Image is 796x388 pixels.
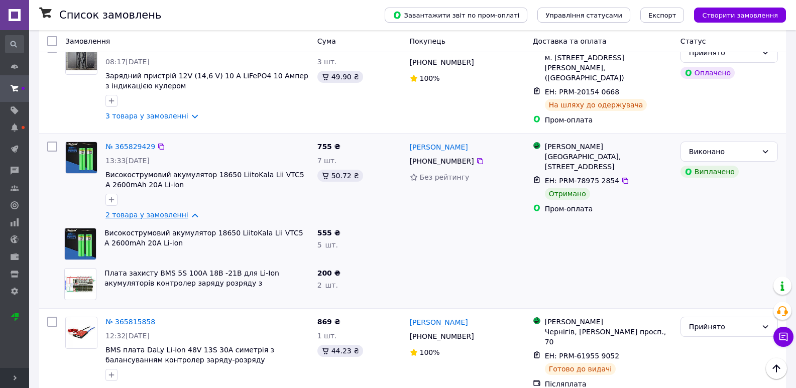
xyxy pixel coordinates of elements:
span: 100% [420,348,440,356]
a: BMS плата DaLy Li-ion 48V 13S 30A симетрія з балансуванням контролер заряду-розряду [105,346,274,364]
div: [PHONE_NUMBER] [408,329,476,343]
span: Завантажити звіт по пром-оплаті [393,11,519,20]
span: 100% [420,74,440,82]
span: Доставка та оплата [533,37,607,45]
a: Зарядний пристрій 12V (14,6 V) 10 A LiFePO4 10 Aмпер з індикацією кулером [105,72,308,90]
span: Без рейтингу [420,173,470,181]
a: Високострумовий акумулятор 18650 LiitoKala Lii VTC5 A 2600mAh 20A Li-ion [105,171,304,189]
div: Виконано [689,146,757,157]
span: 13:33[DATE] [105,157,150,165]
a: 3 товара у замовленні [105,112,188,120]
a: Фото товару [65,317,97,349]
div: м. [STREET_ADDRESS][PERSON_NAME], ([GEOGRAPHIC_DATA]) [545,53,672,83]
a: Високострумовий акумулятор 18650 LiitoKala Lii VTC5 A 2600mAh 20A Li-ion [104,229,303,247]
img: Фото товару [66,317,97,348]
span: 08:17[DATE] [105,58,150,66]
span: 7 шт. [317,157,337,165]
img: Фото товару [65,276,96,293]
div: [PERSON_NAME] [545,317,672,327]
div: Готово до видачі [545,363,616,375]
span: ЕН: PRM-20154 0668 [545,88,619,96]
a: Фото товару [65,142,97,174]
img: Фото товару [66,142,97,173]
span: 555 ₴ [317,229,340,237]
div: [PERSON_NAME] [545,142,672,152]
span: 3 шт. [317,58,337,66]
span: ЕН: PRM-78975 2854 [545,177,619,185]
a: [PERSON_NAME] [410,142,468,152]
div: 49.90 ₴ [317,71,363,83]
span: Управління статусами [545,12,622,19]
span: Cума [317,37,336,45]
div: На шляху до одержувача [545,99,647,111]
div: [PHONE_NUMBER] [408,154,476,168]
div: Отримано [545,188,590,200]
div: Оплачено [680,67,735,79]
div: Виплачено [680,166,739,178]
a: Створити замовлення [684,11,786,19]
img: Фото товару [65,228,96,260]
a: [PERSON_NAME] [410,317,468,327]
span: 1 шт. [317,332,337,340]
a: Плата захисту BMS 5S 100A 18В -21В для Li-Ion акумуляторів контролер заряду розряду з балансуванням [104,269,279,297]
img: Фото товару [66,47,97,71]
span: Замовлення [65,37,110,45]
span: 2 шт. [317,281,338,289]
span: 200 ₴ [317,269,340,277]
span: 5 шт. [317,241,338,249]
h1: Список замовлень [59,9,161,21]
div: Прийнято [689,321,757,332]
span: 12:32[DATE] [105,332,150,340]
span: Статус [680,37,706,45]
a: № 365815858 [105,318,155,326]
div: 50.72 ₴ [317,170,363,182]
div: [GEOGRAPHIC_DATA], [STREET_ADDRESS] [545,152,672,172]
a: Фото товару [65,43,97,75]
button: Чат з покупцем [773,327,793,347]
a: 2 товара у замовленні [105,211,188,219]
button: Експорт [640,8,685,23]
div: 44.23 ₴ [317,345,363,357]
span: Експорт [648,12,676,19]
span: 755 ₴ [317,143,340,151]
button: Створити замовлення [694,8,786,23]
span: ЕН: PRM-61955 9052 [545,352,619,360]
div: [PHONE_NUMBER] [408,55,476,69]
span: Створити замовлення [702,12,778,19]
button: Управління статусами [537,8,630,23]
button: Наверх [766,358,787,379]
span: 869 ₴ [317,318,340,326]
div: Пром-оплата [545,115,672,125]
div: Пром-оплата [545,204,672,214]
div: Чернігів, [PERSON_NAME] просп., 70 [545,327,672,347]
div: Прийнято [689,47,757,58]
a: № 365829429 [105,143,155,151]
button: Завантажити звіт по пром-оплаті [385,8,527,23]
span: Покупець [410,37,445,45]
